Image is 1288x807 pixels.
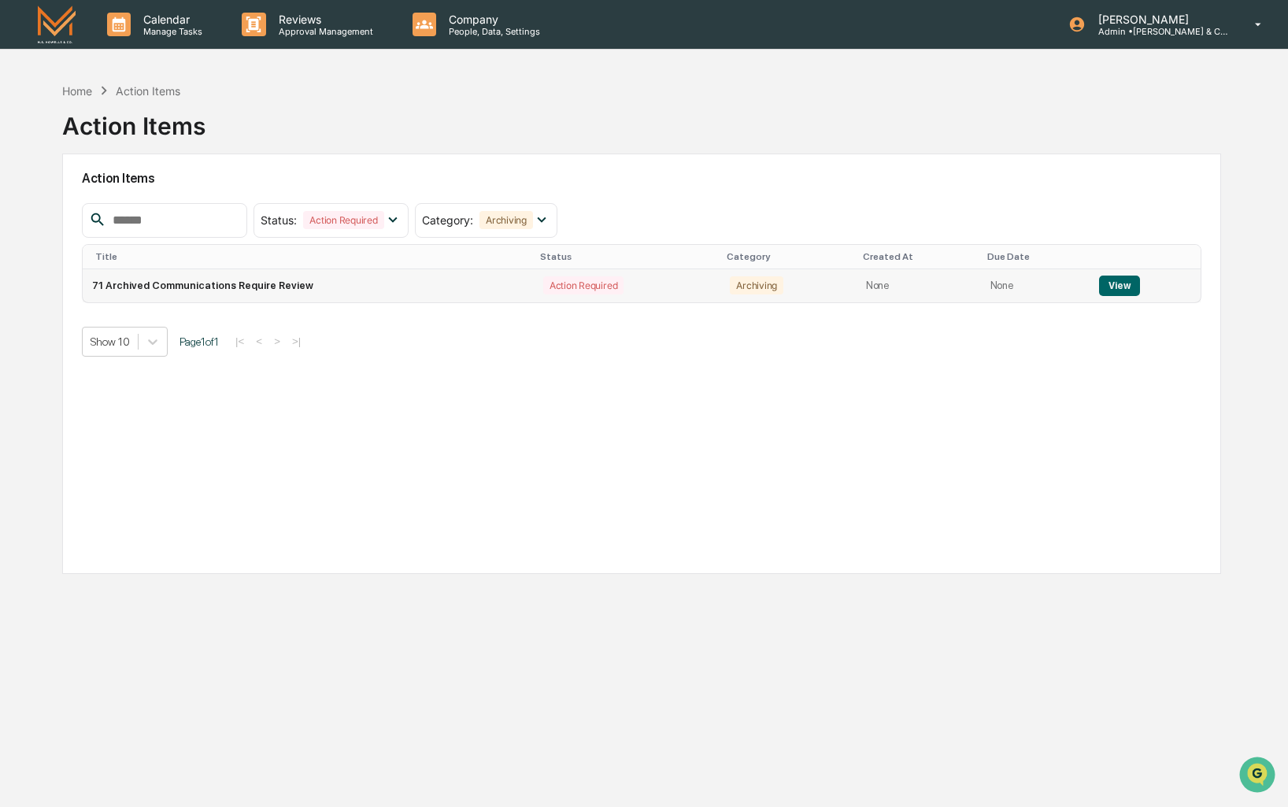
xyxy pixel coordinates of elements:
[1099,276,1139,296] button: View
[857,269,981,302] td: None
[31,228,99,243] span: Data Lookup
[114,199,127,212] div: 🗄️
[268,124,287,143] button: Start new chat
[1238,755,1280,798] iframe: Open customer support
[16,120,44,148] img: 1746055101610-c473b297-6a78-478c-a979-82029cc54cd1
[62,84,92,98] div: Home
[479,211,533,229] div: Archiving
[303,211,383,229] div: Action Required
[95,251,527,262] div: Title
[1086,26,1232,37] p: Admin • [PERSON_NAME] & Co. - BD
[108,191,202,220] a: 🗄️Attestations
[261,213,297,227] span: Status :
[16,32,287,57] p: How can we help?
[251,335,267,348] button: <
[9,221,105,250] a: 🔎Data Lookup
[9,191,108,220] a: 🖐️Preclearance
[981,269,1090,302] td: None
[266,13,381,26] p: Reviews
[987,251,1084,262] div: Due Date
[82,171,1201,186] h2: Action Items
[62,99,205,140] div: Action Items
[83,269,534,302] td: 71 Archived Communications Require Review
[540,251,714,262] div: Status
[422,213,473,227] span: Category :
[727,251,849,262] div: Category
[287,335,305,348] button: >|
[16,199,28,212] div: 🖐️
[31,198,102,213] span: Preclearance
[436,26,548,37] p: People, Data, Settings
[54,120,258,135] div: Start new chat
[131,13,210,26] p: Calendar
[157,266,191,278] span: Pylon
[730,276,783,294] div: Archiving
[16,229,28,242] div: 🔎
[180,335,219,348] span: Page 1 of 1
[231,335,249,348] button: |<
[269,335,285,348] button: >
[38,6,76,43] img: logo
[436,13,548,26] p: Company
[111,265,191,278] a: Powered byPylon
[116,84,180,98] div: Action Items
[1086,13,1232,26] p: [PERSON_NAME]
[266,26,381,37] p: Approval Management
[131,26,210,37] p: Manage Tasks
[54,135,199,148] div: We're available if you need us!
[130,198,195,213] span: Attestations
[543,276,624,294] div: Action Required
[863,251,975,262] div: Created At
[1099,279,1139,291] a: View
